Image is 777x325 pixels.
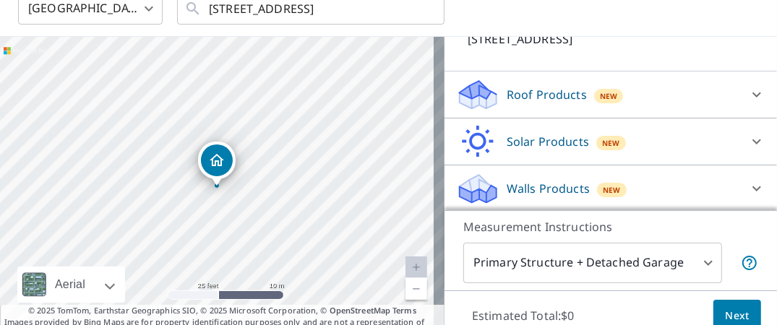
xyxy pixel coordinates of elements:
[463,243,722,283] div: Primary Structure + Detached Garage
[392,305,416,316] a: Terms
[456,171,765,206] div: Walls ProductsNew
[507,86,587,103] p: Roof Products
[51,266,90,303] div: Aerial
[725,307,750,325] span: Next
[28,305,416,317] span: © 2025 TomTom, Earthstar Geographics SIO, © 2025 Microsoft Corporation, ©
[507,180,590,197] p: Walls Products
[741,254,758,272] span: Your report will include the primary structure and a detached garage if one exists.
[17,266,125,303] div: Aerial
[603,184,621,196] span: New
[463,218,758,235] p: Measurement Instructions
[330,305,390,316] a: OpenStreetMap
[600,90,618,102] span: New
[602,137,620,149] span: New
[507,133,589,150] p: Solar Products
[198,142,236,186] div: Dropped pin, building 1, Residential property, 4934 S Princeton Ave Chicago, IL 60609
[456,77,765,112] div: Roof ProductsNew
[405,278,427,300] a: Current Level 20, Zoom Out
[405,256,427,278] a: Current Level 20, Zoom In Disabled
[456,124,765,159] div: Solar ProductsNew
[468,30,713,48] p: [STREET_ADDRESS]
